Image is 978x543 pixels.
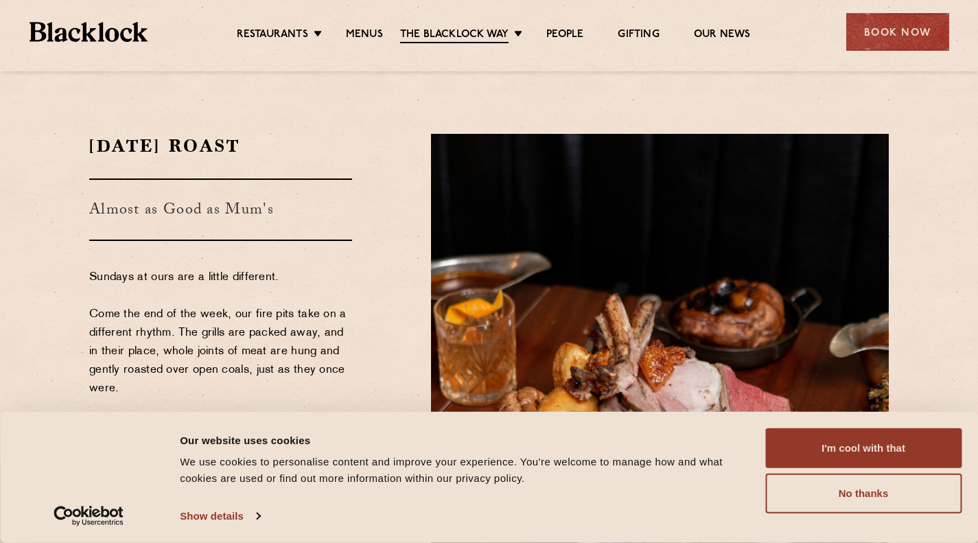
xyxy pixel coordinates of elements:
button: I'm cool with that [765,428,962,468]
h2: [DATE] Roast [89,134,352,158]
div: Our website uses cookies [180,432,749,448]
a: People [546,28,583,42]
a: Usercentrics Cookiebot - opens in a new window [29,506,149,527]
a: Our News [694,28,751,42]
a: The Blacklock Way [400,28,509,43]
a: Restaurants [237,28,308,42]
div: Book Now [846,13,949,51]
a: Show details [180,506,259,527]
img: BL_Textured_Logo-footer-cropped.svg [30,22,148,42]
button: No thanks [765,474,962,513]
a: Menus [346,28,383,42]
h3: Almost as Good as Mum's [89,178,352,241]
a: Gifting [618,28,659,42]
div: We use cookies to personalise content and improve your experience. You're welcome to manage how a... [180,454,749,487]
